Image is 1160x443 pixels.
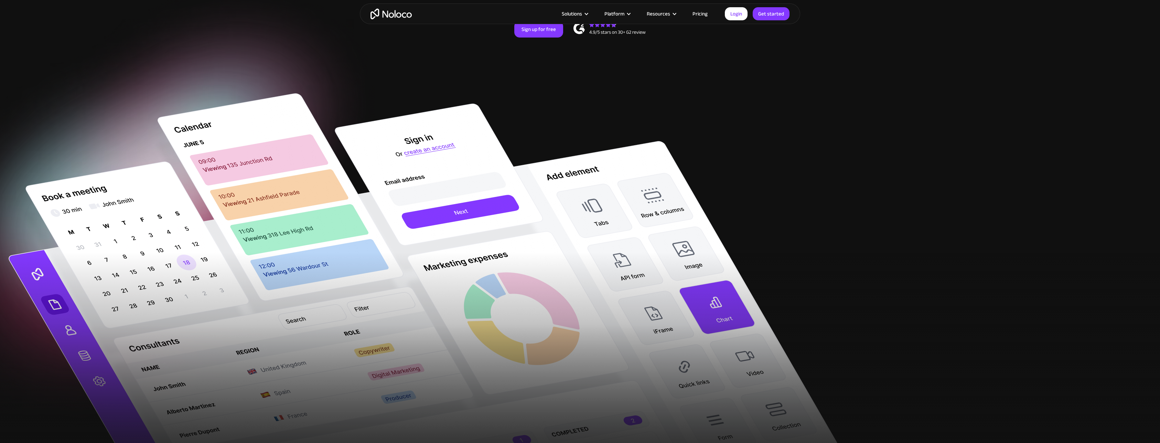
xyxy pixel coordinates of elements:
a: Sign up for free [514,21,563,38]
div: Platform [596,9,638,18]
div: Solutions [562,9,582,18]
div: Platform [604,9,624,18]
div: Resources [638,9,684,18]
a: Pricing [684,9,716,18]
a: Get started [753,7,790,20]
a: home [370,9,412,19]
a: Login [725,7,748,20]
div: Solutions [553,9,596,18]
div: Resources [647,9,670,18]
